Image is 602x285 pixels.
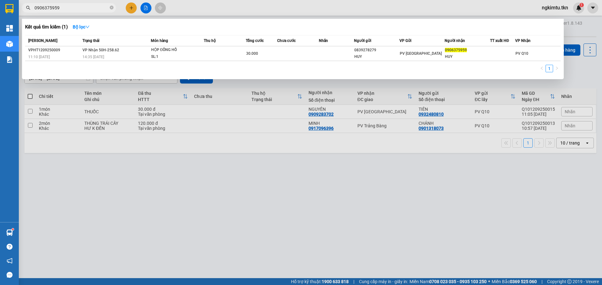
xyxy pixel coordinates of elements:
[12,228,14,230] sup: 1
[204,38,216,43] span: Thu hộ
[546,65,553,72] li: 1
[319,38,328,43] span: Nhãn
[110,6,114,9] span: close-circle
[28,38,57,43] span: [PERSON_NAME]
[68,22,95,32] button: Bộ lọcdown
[538,65,546,72] button: left
[151,47,198,53] div: HỘP ĐỒNG HỒ
[7,258,13,264] span: notification
[538,65,546,72] li: Previous Page
[6,25,13,32] img: dashboard-icon
[399,38,411,43] span: VP Gửi
[400,51,442,56] span: PV [GEOGRAPHIC_DATA]
[85,25,90,29] span: down
[246,51,258,56] span: 30.000
[445,53,490,60] div: HUY
[6,56,13,63] img: solution-icon
[354,38,371,43] span: Người gửi
[277,38,296,43] span: Chưa cước
[6,229,13,236] img: warehouse-icon
[354,47,399,53] div: 0839278279
[540,66,544,70] span: left
[246,38,264,43] span: Tổng cước
[546,65,553,72] a: 1
[7,244,13,250] span: question-circle
[354,53,399,60] div: HUY
[28,55,50,59] span: 11:10 [DATE]
[25,24,68,30] h3: Kết quả tìm kiếm ( 1 )
[110,5,114,11] span: close-circle
[26,6,30,10] span: search
[445,38,465,43] span: Người nhận
[151,38,168,43] span: Món hàng
[5,4,13,13] img: logo-vxr
[34,4,108,11] input: Tìm tên, số ĐT hoặc mã đơn
[151,53,198,60] div: SL: 1
[82,55,104,59] span: 14:35 [DATE]
[6,41,13,47] img: warehouse-icon
[445,48,467,52] span: 0906375959
[490,38,509,43] span: TT xuất HĐ
[73,24,90,29] strong: Bộ lọc
[82,38,99,43] span: Trạng thái
[7,272,13,278] span: message
[553,65,561,72] button: right
[555,66,559,70] span: right
[28,47,81,53] div: VPHT1209250009
[515,51,528,56] span: PV Q10
[82,48,119,52] span: VP Nhận 50H-258.62
[553,65,561,72] li: Next Page
[515,38,531,43] span: VP Nhận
